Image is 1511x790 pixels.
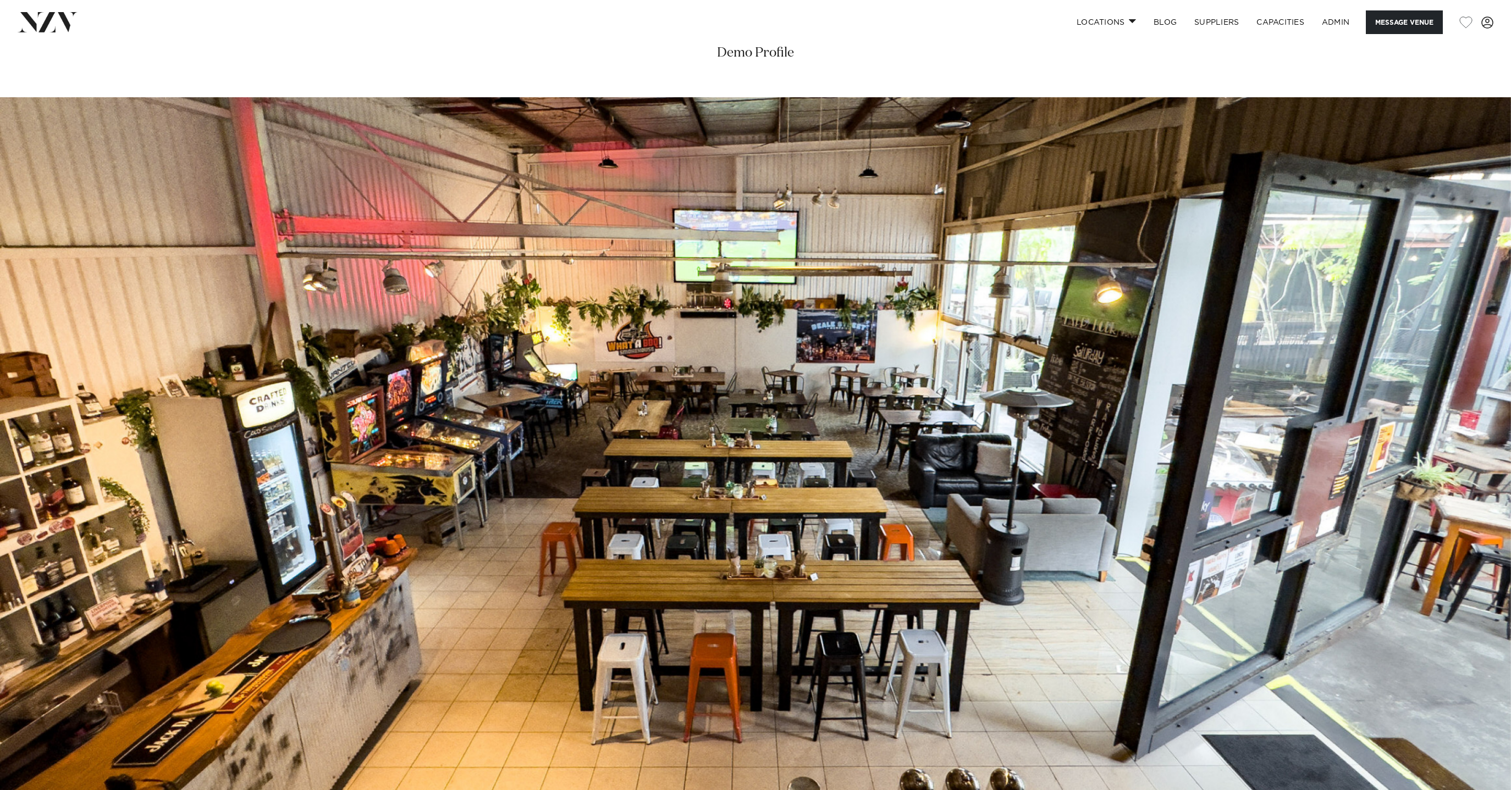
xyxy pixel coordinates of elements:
[1366,10,1443,34] button: Message Venue
[1248,10,1313,34] a: Capacities
[18,12,78,32] img: nzv-logo.png
[1185,10,1248,34] a: SUPPLIERS
[1313,10,1358,34] a: ADMIN
[1068,10,1145,34] a: Locations
[1145,10,1185,34] a: BLOG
